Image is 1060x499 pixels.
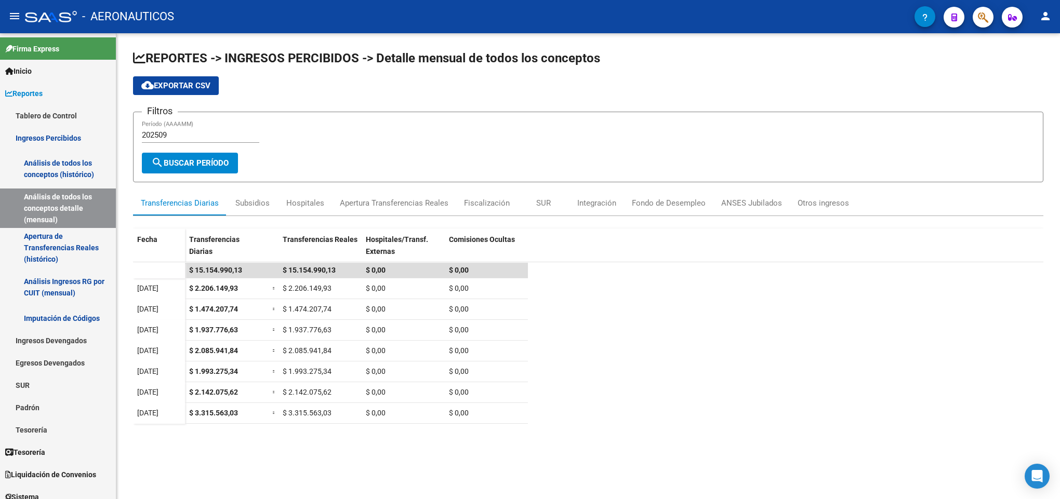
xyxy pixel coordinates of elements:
[189,388,238,396] span: $ 2.142.075,62
[272,284,276,292] span: =
[449,409,469,417] span: $ 0,00
[137,346,158,355] span: [DATE]
[137,284,158,292] span: [DATE]
[137,326,158,334] span: [DATE]
[366,326,386,334] span: $ 0,00
[189,284,238,292] span: $ 2.206.149,93
[5,65,32,77] span: Inicio
[272,388,276,396] span: =
[283,326,332,334] span: $ 1.937.776,63
[449,388,469,396] span: $ 0,00
[137,305,158,313] span: [DATE]
[366,305,386,313] span: $ 0,00
[272,346,276,355] span: =
[283,367,332,375] span: $ 1.993.275,34
[272,367,276,375] span: =
[340,197,448,209] div: Apertura Transferencias Reales
[283,305,332,313] span: $ 1.474.207,74
[279,228,362,272] datatable-header-cell: Transferencias Reales
[137,409,158,417] span: [DATE]
[445,228,528,272] datatable-header-cell: Comisiones Ocultas
[142,153,238,173] button: Buscar Período
[5,88,43,99] span: Reportes
[8,10,21,22] mat-icon: menu
[449,284,469,292] span: $ 0,00
[449,305,469,313] span: $ 0,00
[283,235,357,244] span: Transferencias Reales
[189,305,238,313] span: $ 1.474.207,74
[283,284,332,292] span: $ 2.206.149,93
[272,326,276,334] span: =
[82,5,174,28] span: - AERONAUTICOS
[362,228,445,272] datatable-header-cell: Hospitales/Transf. Externas
[141,79,154,91] mat-icon: cloud_download
[283,346,332,355] span: $ 2.085.941,84
[137,388,158,396] span: [DATE]
[449,367,469,375] span: $ 0,00
[536,197,551,209] div: SUR
[366,266,386,274] span: $ 0,00
[449,326,469,334] span: $ 0,00
[1025,464,1050,489] div: Open Intercom Messenger
[283,409,332,417] span: $ 3.315.563,03
[141,81,210,90] span: Exportar CSV
[1039,10,1052,22] mat-icon: person
[449,266,469,274] span: $ 0,00
[189,346,238,355] span: $ 2.085.941,84
[189,367,238,375] span: $ 1.993.275,34
[632,197,706,209] div: Fondo de Desempleo
[721,197,782,209] div: ANSES Jubilados
[286,197,324,209] div: Hospitales
[449,235,515,244] span: Comisiones Ocultas
[133,51,600,65] span: REPORTES -> INGRESOS PERCIBIDOS -> Detalle mensual de todos los conceptos
[5,43,59,55] span: Firma Express
[272,305,276,313] span: =
[189,266,242,274] span: $ 15.154.990,13
[133,76,219,95] button: Exportar CSV
[151,158,229,168] span: Buscar Período
[151,156,164,169] mat-icon: search
[5,469,96,480] span: Liquidación de Convenios
[283,388,332,396] span: $ 2.142.075,62
[366,346,386,355] span: $ 0,00
[189,235,240,255] span: Transferencias Diarias
[283,266,336,274] span: $ 15.154.990,13
[189,326,238,334] span: $ 1.937.776,63
[449,346,469,355] span: $ 0,00
[366,284,386,292] span: $ 0,00
[272,409,276,417] span: =
[185,228,268,272] datatable-header-cell: Transferencias Diarias
[366,388,386,396] span: $ 0,00
[189,409,238,417] span: $ 3.315.563,03
[235,197,270,209] div: Subsidios
[137,235,157,244] span: Fecha
[141,197,219,209] div: Transferencias Diarias
[366,235,428,255] span: Hospitales/Transf. Externas
[5,447,45,458] span: Tesorería
[577,197,616,209] div: Integración
[366,409,386,417] span: $ 0,00
[464,197,510,209] div: Fiscalización
[366,367,386,375] span: $ 0,00
[133,228,185,272] datatable-header-cell: Fecha
[142,104,178,118] h3: Filtros
[137,367,158,375] span: [DATE]
[798,197,849,209] div: Otros ingresos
